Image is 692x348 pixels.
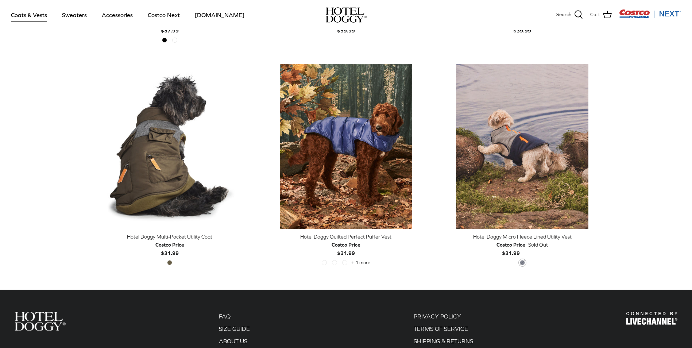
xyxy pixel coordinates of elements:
div: Hotel Doggy Multi-Pocket Utility Coat [87,233,252,241]
div: Costco Price [155,241,184,249]
span: + 1 more [351,260,370,265]
a: Hotel Doggy Micro Fleece Lined Utility Vest Costco Price$31.99 Sold Out [440,233,605,257]
img: Costco Next [619,9,681,18]
div: Costco Price [332,241,360,249]
a: Hotel Doggy Multi-Pocket Utility Coat [87,64,252,229]
a: hoteldoggy.com hoteldoggycom [326,7,367,23]
a: TERMS OF SERVICE [414,325,468,332]
b: $31.99 [496,241,525,256]
a: Sweaters [55,3,93,27]
span: Sold Out [528,241,548,249]
span: Search [556,11,571,19]
b: $31.99 [155,241,184,256]
div: Costco Price [496,241,525,249]
a: SIZE GUIDE [219,325,250,332]
span: Cart [590,11,600,19]
a: ABOUT US [219,338,247,344]
a: Hotel Doggy Micro Fleece Lined Utility Vest [440,64,605,229]
a: Visit Costco Next [619,14,681,19]
a: Coats & Vests [4,3,54,27]
a: [DOMAIN_NAME] [188,3,251,27]
a: Search [556,10,583,20]
div: Hotel Doggy Quilted Perfect Puffer Vest [263,233,429,241]
b: $31.99 [332,241,360,256]
a: FAQ [219,313,231,320]
a: Hotel Doggy Multi-Pocket Utility Coat Costco Price$31.99 [87,233,252,257]
a: Hotel Doggy Quilted Perfect Puffer Vest [263,64,429,229]
a: SHIPPING & RETURNS [414,338,473,344]
a: Cart [590,10,612,20]
img: Hotel Doggy Costco Next [15,312,66,330]
a: Accessories [95,3,139,27]
a: PRIVACY POLICY [414,313,461,320]
img: Hotel Doggy Costco Next [626,312,677,325]
img: hoteldoggycom [326,7,367,23]
a: Hotel Doggy Quilted Perfect Puffer Vest Costco Price$31.99 [263,233,429,257]
a: Costco Next [141,3,186,27]
div: Hotel Doggy Micro Fleece Lined Utility Vest [440,233,605,241]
